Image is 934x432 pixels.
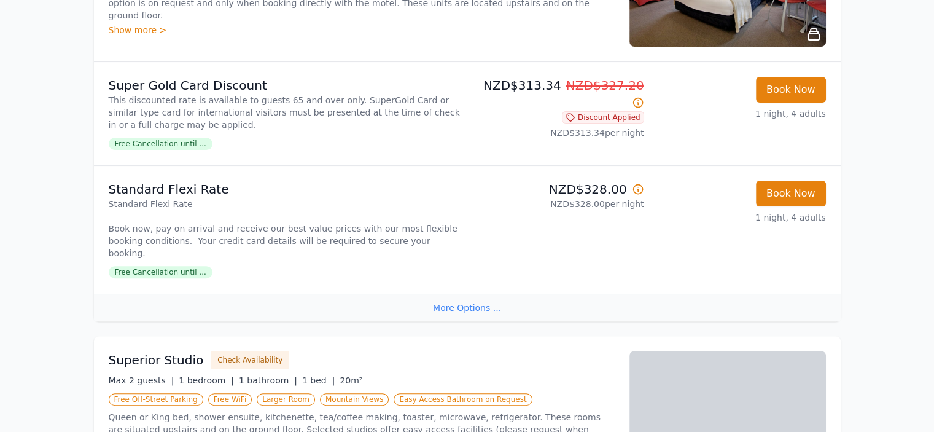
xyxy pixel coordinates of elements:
[394,393,532,406] span: Easy Access Bathroom on Request
[257,393,315,406] span: Larger Room
[109,181,462,198] p: Standard Flexi Rate
[654,108,826,120] p: 1 night, 4 adults
[472,181,644,198] p: NZD$328.00
[566,78,644,93] span: NZD$327.20
[109,393,203,406] span: Free Off-Street Parking
[109,198,462,259] p: Standard Flexi Rate Book now, pay on arrival and receive our best value prices with our most flex...
[756,77,826,103] button: Book Now
[211,351,289,369] button: Check Availability
[654,211,826,224] p: 1 night, 4 adults
[208,393,252,406] span: Free WiFi
[320,393,389,406] span: Mountain Views
[179,375,234,385] span: 1 bedroom |
[109,266,212,278] span: Free Cancellation until ...
[472,127,644,139] p: NZD$313.34 per night
[94,294,841,321] div: More Options ...
[562,111,644,124] span: Discount Applied
[109,94,462,131] p: This discounted rate is available to guests 65 and over only. SuperGold Card or similar type card...
[109,77,462,94] p: Super Gold Card Discount
[239,375,297,385] span: 1 bathroom |
[472,198,644,210] p: NZD$328.00 per night
[109,138,212,150] span: Free Cancellation until ...
[340,375,362,385] span: 20m²
[756,181,826,206] button: Book Now
[109,375,174,385] span: Max 2 guests |
[109,351,204,369] h3: Superior Studio
[109,24,615,36] div: Show more >
[302,375,335,385] span: 1 bed |
[472,77,644,111] p: NZD$313.34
